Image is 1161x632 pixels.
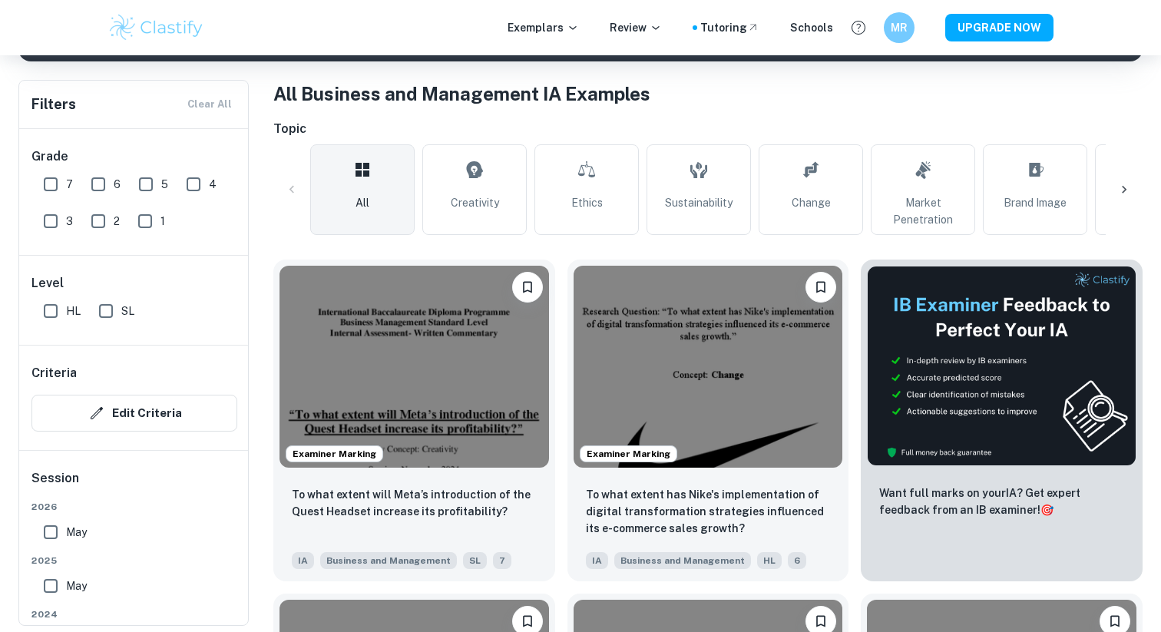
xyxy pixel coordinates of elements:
[273,260,555,581] a: Examiner MarkingBookmarkTo what extent will Meta’s introduction of the Quest Headset increase its...
[66,213,73,230] span: 3
[451,194,499,211] span: Creativity
[279,266,549,468] img: Business and Management IA example thumbnail: To what extent will Meta’s introduction
[891,19,908,36] h6: MR
[31,554,237,567] span: 2025
[586,486,831,537] p: To what extent has Nike's implementation of digital transformation strategies influenced its e-co...
[107,12,205,43] img: Clastify logo
[31,469,237,500] h6: Session
[209,176,217,193] span: 4
[567,260,849,581] a: Examiner MarkingBookmarkTo what extent has Nike's implementation of digital transformation strate...
[792,194,831,211] span: Change
[31,94,76,115] h6: Filters
[790,19,833,36] a: Schools
[31,274,237,293] h6: Level
[512,272,543,303] button: Bookmark
[160,213,165,230] span: 1
[121,303,134,319] span: SL
[493,552,511,569] span: 7
[66,524,87,541] span: May
[31,607,237,621] span: 2024
[508,19,579,36] p: Exemplars
[66,577,87,594] span: May
[879,485,1124,518] p: Want full marks on your IA ? Get expert feedback from an IB examiner!
[878,194,968,228] span: Market Penetration
[1004,194,1067,211] span: Brand Image
[757,552,782,569] span: HL
[610,19,662,36] p: Review
[31,500,237,514] span: 2026
[700,19,759,36] a: Tutoring
[884,12,915,43] button: MR
[580,447,676,461] span: Examiner Marking
[31,147,237,166] h6: Grade
[286,447,382,461] span: Examiner Marking
[614,552,751,569] span: Business and Management
[945,14,1053,41] button: UPGRADE NOW
[320,552,457,569] span: Business and Management
[292,486,537,520] p: To what extent will Meta’s introduction of the Quest Headset increase its profitability?
[114,176,121,193] span: 6
[114,213,120,230] span: 2
[161,176,168,193] span: 5
[586,552,608,569] span: IA
[574,266,843,468] img: Business and Management IA example thumbnail: To what extent has Nike's implementation
[805,272,836,303] button: Bookmark
[571,194,603,211] span: Ethics
[867,266,1136,466] img: Thumbnail
[463,552,487,569] span: SL
[66,176,73,193] span: 7
[31,395,237,432] button: Edit Criteria
[356,194,369,211] span: All
[861,260,1143,581] a: ThumbnailWant full marks on yourIA? Get expert feedback from an IB examiner!
[1040,504,1053,516] span: 🎯
[845,15,872,41] button: Help and Feedback
[665,194,733,211] span: Sustainability
[273,120,1143,138] h6: Topic
[31,364,77,382] h6: Criteria
[273,80,1143,108] h1: All Business and Management IA Examples
[788,552,806,569] span: 6
[66,303,81,319] span: HL
[292,552,314,569] span: IA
